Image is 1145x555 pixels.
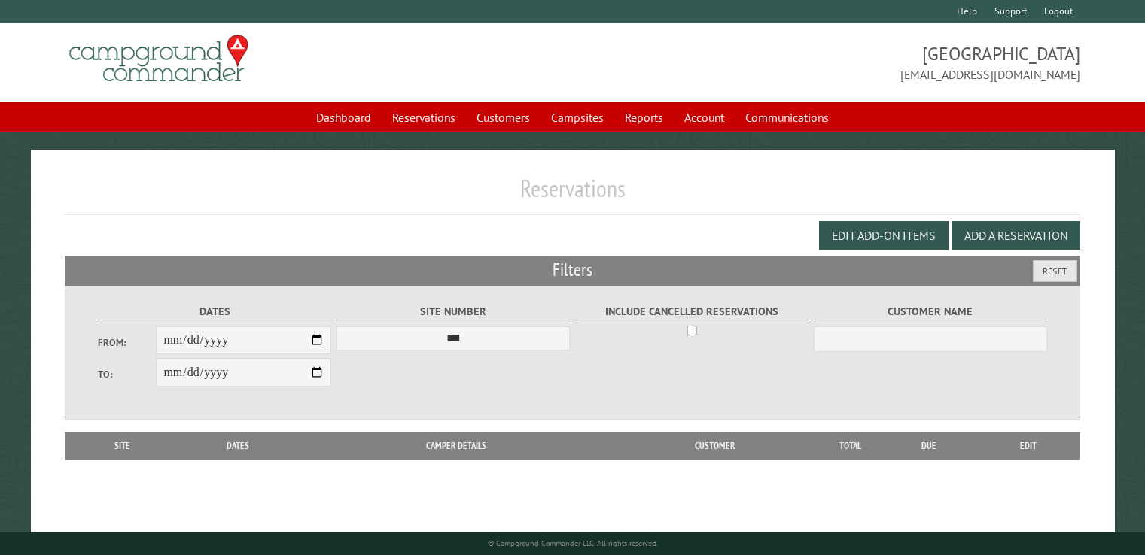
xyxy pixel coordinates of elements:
button: Add a Reservation [952,221,1080,250]
button: Edit Add-on Items [819,221,949,250]
th: Customer [609,432,821,459]
label: Site Number [336,303,571,320]
small: © Campground Commander LLC. All rights reserved. [488,538,658,548]
img: Campground Commander [65,29,253,88]
th: Total [821,432,881,459]
h2: Filters [65,256,1080,284]
a: Reservations [383,103,464,132]
h1: Reservations [65,174,1080,215]
th: Edit [977,432,1080,459]
label: Customer Name [814,303,1048,320]
a: Dashboard [307,103,380,132]
label: To: [98,367,157,381]
a: Communications [736,103,838,132]
button: Reset [1033,260,1077,282]
th: Site [72,432,172,459]
span: [GEOGRAPHIC_DATA] [EMAIL_ADDRESS][DOMAIN_NAME] [573,41,1080,83]
a: Account [675,103,733,132]
th: Dates [172,432,303,459]
th: Due [881,432,977,459]
label: From: [98,335,157,350]
a: Reports [616,103,672,132]
a: Customers [467,103,539,132]
label: Include Cancelled Reservations [575,303,809,320]
th: Camper Details [303,432,609,459]
label: Dates [98,303,332,320]
a: Campsites [542,103,613,132]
